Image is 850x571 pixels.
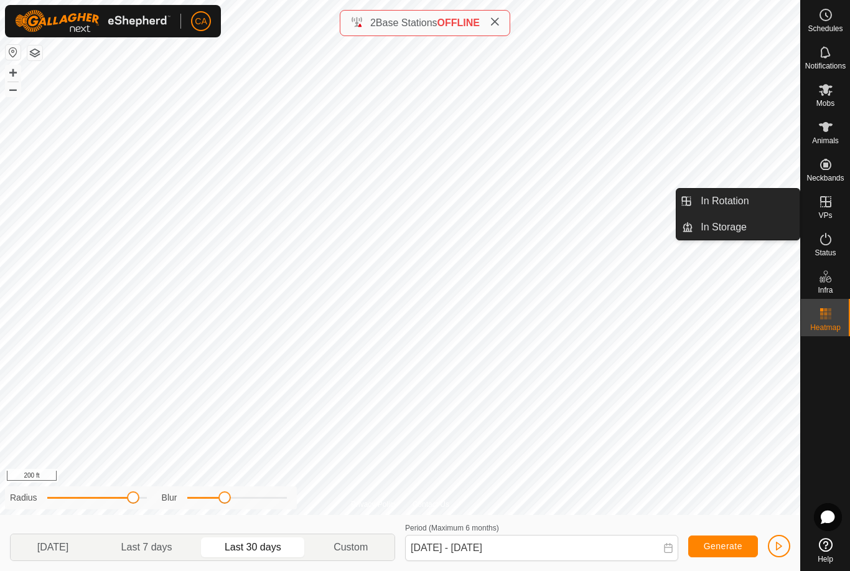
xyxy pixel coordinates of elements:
span: Heatmap [810,324,841,331]
span: Last 30 days [225,540,281,555]
a: In Storage [693,215,800,240]
a: Contact Us [413,499,449,510]
span: Base Stations [376,17,437,28]
span: Mobs [816,100,834,107]
span: VPs [818,212,832,219]
button: – [6,82,21,97]
span: In Storage [701,220,747,235]
span: Generate [704,541,742,551]
button: Map Layers [27,45,42,60]
span: Last 7 days [121,540,172,555]
a: Help [801,533,850,568]
span: Infra [818,286,833,294]
span: Schedules [808,25,843,32]
label: Radius [10,491,37,504]
span: Status [815,249,836,257]
span: Custom [334,540,368,555]
span: Help [818,555,833,563]
span: CA [195,15,207,28]
button: Generate [688,536,758,557]
span: Notifications [805,62,846,70]
a: In Rotation [693,189,800,214]
button: Reset Map [6,45,21,60]
span: OFFLINE [437,17,480,28]
label: Period (Maximum 6 months) [405,524,499,532]
span: Animals [812,137,839,144]
li: In Storage [676,215,800,240]
a: Privacy Policy [351,499,398,510]
img: Gallagher Logo [15,10,170,32]
span: 2 [370,17,376,28]
button: + [6,65,21,80]
span: In Rotation [701,194,749,209]
span: Neckbands [806,174,844,182]
span: [DATE] [37,540,68,555]
label: Blur [162,491,177,504]
li: In Rotation [676,189,800,214]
